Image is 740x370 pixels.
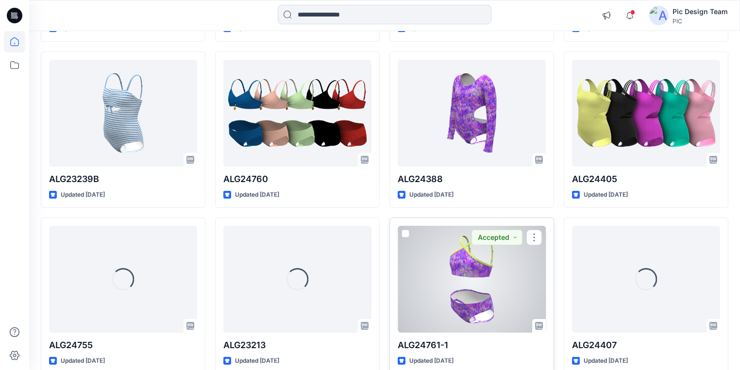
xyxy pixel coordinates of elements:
[223,338,371,352] p: ALG23213
[572,60,720,167] a: ALG24405
[409,356,454,366] p: Updated [DATE]
[572,172,720,186] p: ALG24405
[235,356,279,366] p: Updated [DATE]
[409,190,454,200] p: Updated [DATE]
[235,190,279,200] p: Updated [DATE]
[572,338,720,352] p: ALG24407
[673,17,728,25] div: PIC
[398,226,546,333] a: ALG24761-1
[223,60,371,167] a: ALG24760
[49,172,197,186] p: ALG23239B
[584,190,628,200] p: Updated [DATE]
[49,338,197,352] p: ALG24755
[61,190,105,200] p: Updated [DATE]
[49,60,197,167] a: ALG23239B
[398,338,546,352] p: ALG24761-1
[584,356,628,366] p: Updated [DATE]
[398,172,546,186] p: ALG24388
[649,6,669,25] img: avatar
[398,60,546,167] a: ALG24388
[223,172,371,186] p: ALG24760
[673,6,728,17] div: Pic Design Team
[61,356,105,366] p: Updated [DATE]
